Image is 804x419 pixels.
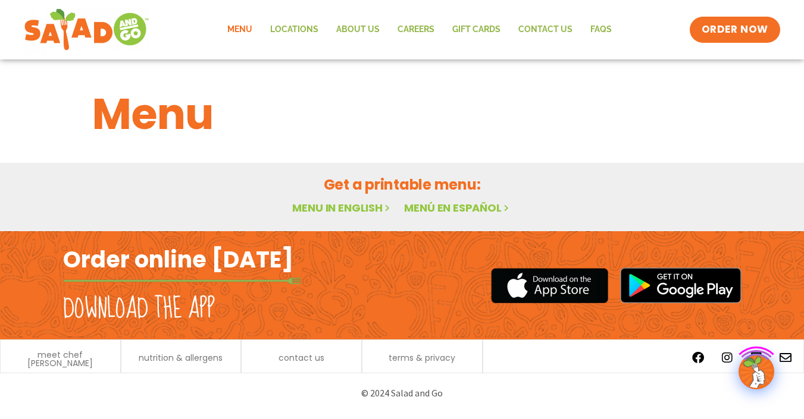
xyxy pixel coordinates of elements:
[218,16,621,43] nav: Menu
[327,16,389,43] a: About Us
[702,23,768,37] span: ORDER NOW
[491,266,608,305] img: appstore
[581,16,621,43] a: FAQs
[292,200,392,215] a: Menu in English
[389,354,455,362] a: terms & privacy
[24,6,149,53] img: new-SAG-logo-768×292
[404,200,511,215] a: Menú en español
[139,354,223,362] a: nutrition & allergens
[63,292,215,326] h2: Download the app
[63,278,301,284] img: fork
[389,16,443,43] a: Careers
[279,354,324,362] a: contact us
[620,267,742,303] img: google_play
[690,17,780,43] a: ORDER NOW
[92,82,712,146] h1: Menu
[7,351,114,367] a: meet chef [PERSON_NAME]
[509,16,581,43] a: Contact Us
[218,16,261,43] a: Menu
[443,16,509,43] a: GIFT CARDS
[69,385,736,401] p: © 2024 Salad and Go
[63,245,293,274] h2: Order online [DATE]
[92,174,712,195] h2: Get a printable menu:
[261,16,327,43] a: Locations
